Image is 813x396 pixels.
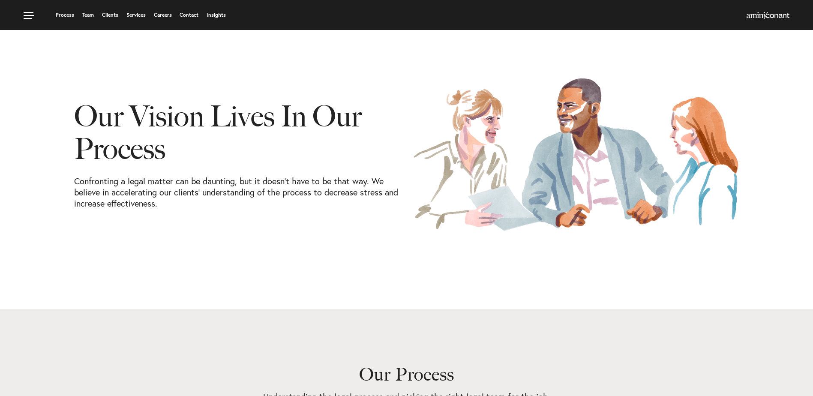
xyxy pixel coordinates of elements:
img: Our Process [413,77,739,232]
a: Services [126,12,146,18]
a: Contact [180,12,198,18]
a: Process [56,12,74,18]
img: Amini & Conant [747,12,789,19]
a: Careers [154,12,172,18]
a: Clients [102,12,118,18]
a: Team [82,12,94,18]
h1: Our Vision Lives In Our Process [74,100,400,176]
a: Insights [207,12,226,18]
a: Home [747,12,789,19]
p: Confronting a legal matter can be daunting, but it doesn’t have to be that way. We believe in acc... [74,176,400,209]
